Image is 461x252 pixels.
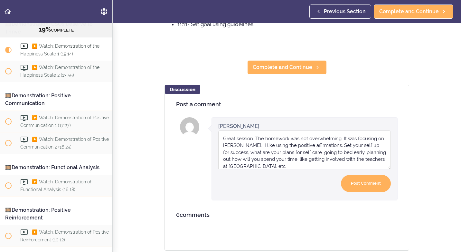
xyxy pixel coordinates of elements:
[218,131,391,169] textarea: Comment box
[20,65,99,77] span: ▶️ Watch: Demonstration of the Happiness Scale 2 (13:55)
[165,85,200,94] div: Discussion
[20,115,109,128] span: ▶️ Watch: Demonstration of Positive Communication 1 (17:27)
[4,8,12,15] svg: Back to course curriculum
[218,122,259,130] div: [PERSON_NAME]
[8,25,104,34] div: COMPLETE
[39,25,51,33] span: 19%
[324,8,366,15] span: Previous Section
[247,60,327,74] a: Complete and Continue
[177,20,409,28] li: 11:11- Set goal using guidelines
[20,229,109,242] span: ▶️ Watch: Demonstration of Positive Reinforcement (10:12)
[253,63,312,71] span: Complete and Continue
[374,5,453,19] a: Complete and Continue
[176,101,398,108] h4: Post a comment
[176,212,398,218] h4: comments
[20,179,91,192] span: ▶️ Watch: Demonstration of Functional Analysis (16:18)
[180,117,199,137] img: Winifred
[341,175,391,192] input: Post Comment
[379,8,439,15] span: Complete and Continue
[20,137,109,149] span: ▶️ Watch: Demonstration of Positive Communication 2 (16:29)
[20,44,99,56] span: ▶️ Watch: Demonstration of the Happiness Scale 1 (19:14)
[100,8,108,15] svg: Settings Menu
[309,5,371,19] a: Previous Section
[176,211,180,218] span: 0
